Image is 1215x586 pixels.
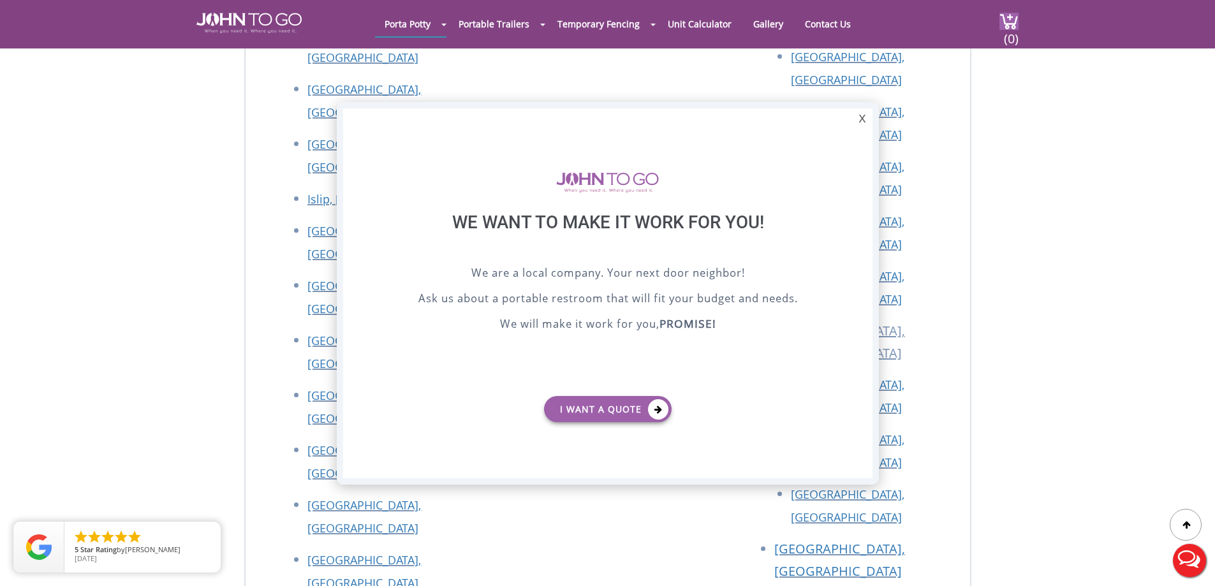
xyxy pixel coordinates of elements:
div: We want to make it work for you! [375,212,841,265]
img: logo of viptogo [556,172,659,193]
li:  [114,529,129,545]
li:  [87,529,102,545]
p: We will make it work for you, [375,316,841,335]
div: X [852,108,872,130]
li:  [73,529,89,545]
span: [DATE] [75,553,97,563]
span: [PERSON_NAME] [125,545,180,554]
img: Review Rating [26,534,52,560]
button: Live Chat [1164,535,1215,586]
li:  [100,529,115,545]
a: I want a Quote [544,396,672,422]
b: PROMISE! [659,316,716,331]
span: 5 [75,545,78,554]
span: by [75,546,210,555]
p: Ask us about a portable restroom that will fit your budget and needs. [375,290,841,309]
span: Star Rating [80,545,117,554]
li:  [127,529,142,545]
p: We are a local company. Your next door neighbor! [375,265,841,284]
